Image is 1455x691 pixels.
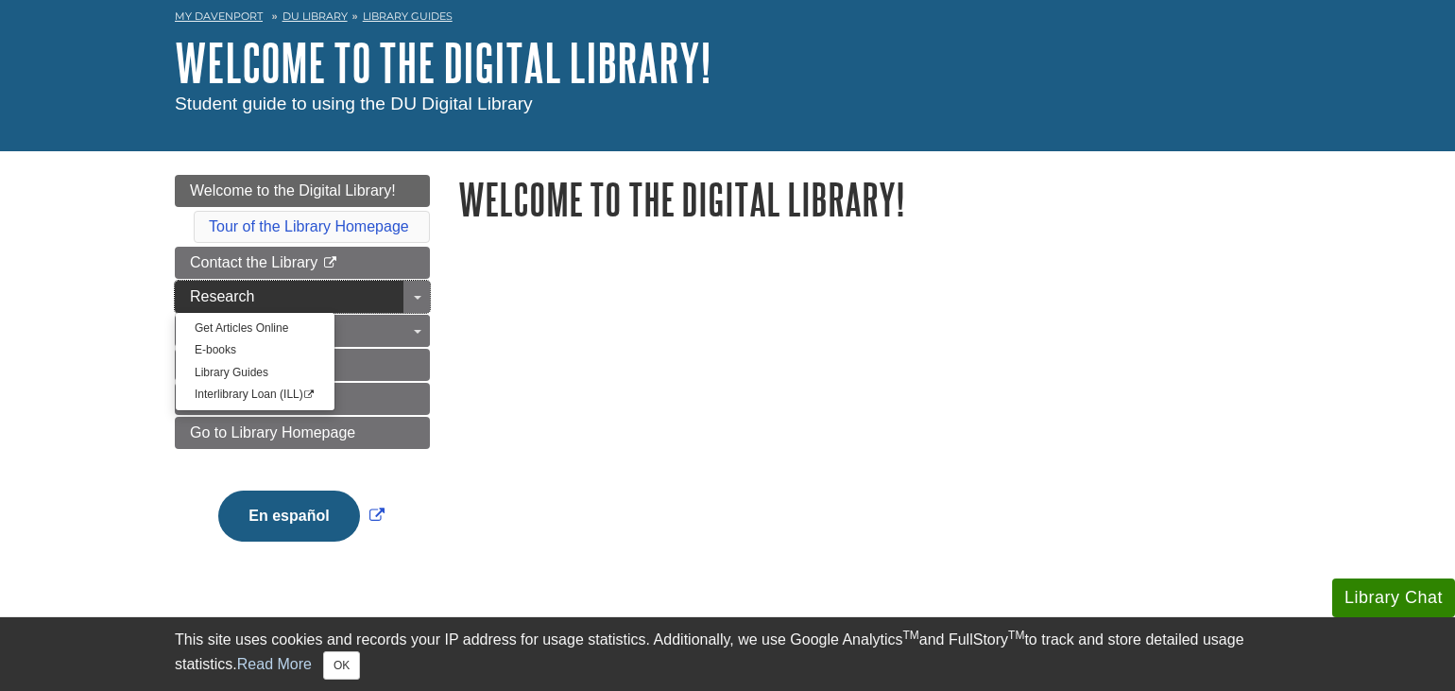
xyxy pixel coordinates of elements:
button: Close [323,651,360,680]
a: Link opens in new window [214,508,388,524]
a: Tour of the Library Homepage [209,218,409,234]
span: Student guide to using the DU Digital Library [175,94,533,113]
nav: breadcrumb [175,4,1280,34]
h1: Welcome to the Digital Library! [458,175,1280,223]
i: This link opens in a new window [303,389,316,399]
sup: TM [902,629,918,642]
a: Welcome to the Digital Library! [175,33,711,92]
span: Research [190,288,254,304]
div: This site uses cookies and records your IP address for usage statistics. Additionally, we use Goo... [175,629,1280,680]
a: My Davenport [175,9,263,25]
a: Read More [237,656,312,672]
button: En español [218,491,359,542]
span: Contact the Library [190,254,317,270]
a: DU Library [282,9,348,23]
a: Contact the Library [175,247,430,279]
a: Welcome to the Digital Library! [175,175,430,207]
a: E-books [176,339,334,361]
a: Library Guides [363,9,453,23]
a: Go to Library Homepage [175,417,430,449]
span: Go to Library Homepage [190,424,355,441]
a: Library Guides [176,362,334,384]
span: Welcome to the Digital Library! [190,182,396,199]
i: This link opens in a new window [322,257,338,269]
a: Get Articles Online [176,318,334,339]
div: Guide Page Menu [175,175,430,574]
button: Library Chat [1332,579,1455,617]
sup: TM [1008,629,1024,642]
a: Research [175,281,430,313]
a: Interlibrary Loan (ILL) [176,384,334,406]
